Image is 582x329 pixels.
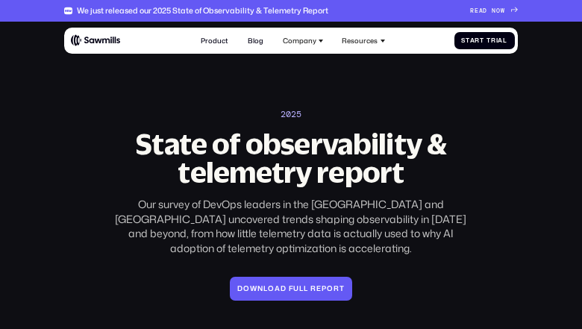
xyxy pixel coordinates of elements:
span: A [479,7,484,15]
span: o [243,284,250,292]
span: r [334,284,339,292]
div: Company [283,37,316,45]
span: a [498,37,503,45]
span: l [299,284,304,292]
span: t [466,37,470,45]
span: f [289,284,294,292]
span: t [480,37,484,45]
span: a [470,37,475,45]
span: O [496,7,501,15]
span: r [310,284,316,292]
div: Resources [342,37,378,45]
span: w [250,284,257,292]
h2: State of observability & telemetry report [105,130,476,187]
span: D [237,284,243,292]
span: d [281,284,287,292]
a: Blog [242,31,269,50]
a: StartTrial [454,32,515,50]
span: S [461,37,466,45]
span: l [263,284,268,292]
span: u [293,284,299,292]
span: o [327,284,334,292]
span: e [316,284,322,292]
div: 2025 [281,109,301,119]
span: n [257,284,263,292]
span: i [496,37,498,45]
div: Our survey of DevOps leaders in the [GEOGRAPHIC_DATA] and [GEOGRAPHIC_DATA] uncovered trends shap... [105,197,476,256]
span: N [492,7,496,15]
div: We just released our 2025 State of Observability & Telemetry Report [77,6,328,16]
span: t [339,284,345,292]
span: T [486,37,491,45]
span: E [475,7,479,15]
span: D [483,7,487,15]
span: r [475,37,480,45]
a: READNOW [470,7,518,15]
a: Downloadfullreport [230,277,351,301]
span: o [268,284,275,292]
span: l [304,284,308,292]
span: R [470,7,475,15]
span: W [501,7,505,15]
span: r [491,37,496,45]
span: l [503,37,507,45]
a: Product [195,31,234,50]
span: p [322,284,327,292]
span: a [275,284,281,292]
